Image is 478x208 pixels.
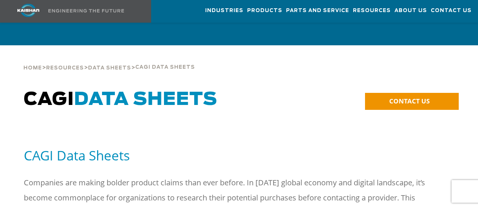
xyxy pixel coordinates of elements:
[286,6,349,15] span: Parts and Service
[431,6,472,15] span: Contact Us
[24,147,455,164] h5: CAGI Data Sheets
[205,6,243,15] span: Industries
[74,91,217,109] span: Data Sheets
[23,66,42,71] span: Home
[23,45,195,74] div: > > >
[247,0,282,21] a: Products
[353,6,391,15] span: Resources
[88,66,131,71] span: Data Sheets
[135,65,195,70] span: Cagi Data Sheets
[286,0,349,21] a: Parts and Service
[389,97,430,105] span: CONTACT US
[88,64,131,71] a: Data Sheets
[205,0,243,21] a: Industries
[394,6,427,15] span: About Us
[46,66,84,71] span: Resources
[247,6,282,15] span: Products
[48,9,124,12] img: Engineering the future
[24,91,217,109] span: CAGI
[394,0,427,21] a: About Us
[353,0,391,21] a: Resources
[365,93,459,110] a: CONTACT US
[431,0,472,21] a: Contact Us
[23,64,42,71] a: Home
[46,64,84,71] a: Resources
